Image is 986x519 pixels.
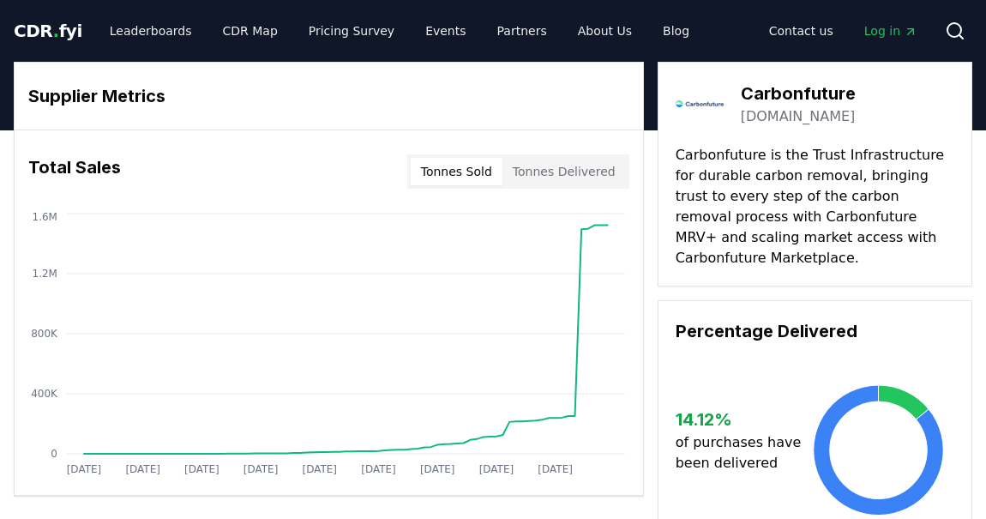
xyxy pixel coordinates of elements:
[361,463,396,475] tspan: [DATE]
[125,463,160,475] tspan: [DATE]
[741,81,856,106] h3: Carbonfuture
[676,432,803,474] p: of purchases have been delivered
[741,106,856,127] a: [DOMAIN_NAME]
[411,158,502,185] button: Tonnes Sold
[479,463,514,475] tspan: [DATE]
[755,15,931,46] nav: Main
[184,463,219,475] tspan: [DATE]
[851,15,931,46] a: Log in
[649,15,703,46] a: Blog
[564,15,646,46] a: About Us
[676,80,724,128] img: Carbonfuture-logo
[420,463,455,475] tspan: [DATE]
[295,15,408,46] a: Pricing Survey
[33,211,57,223] tspan: 1.6M
[31,388,58,400] tspan: 400K
[243,463,279,475] tspan: [DATE]
[755,15,847,46] a: Contact us
[53,21,59,41] span: .
[303,463,338,475] tspan: [DATE]
[538,463,573,475] tspan: [DATE]
[209,15,292,46] a: CDR Map
[96,15,206,46] a: Leaderboards
[676,407,803,432] h3: 14.12 %
[412,15,479,46] a: Events
[14,21,82,41] span: CDR fyi
[14,19,82,43] a: CDR.fyi
[51,448,57,460] tspan: 0
[864,22,917,39] span: Log in
[28,83,629,109] h3: Supplier Metrics
[28,154,121,189] h3: Total Sales
[676,145,954,269] p: Carbonfuture is the Trust Infrastructure for durable carbon removal, bringing trust to every step...
[502,158,626,185] button: Tonnes Delivered
[31,328,58,340] tspan: 800K
[33,268,57,280] tspan: 1.2M
[484,15,561,46] a: Partners
[67,463,102,475] tspan: [DATE]
[96,15,703,46] nav: Main
[676,318,954,344] h3: Percentage Delivered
